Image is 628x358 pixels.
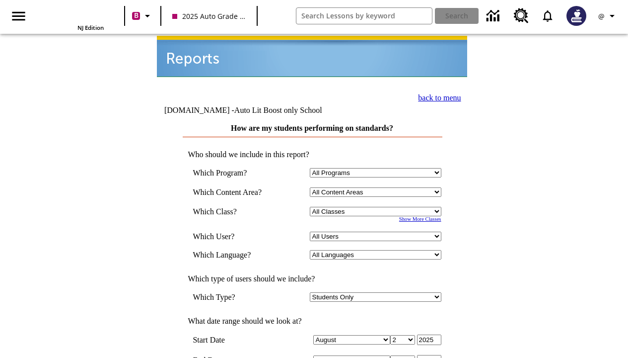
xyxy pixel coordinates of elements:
button: Open side menu [4,1,33,31]
a: Resource Center, Will open in new tab [508,2,535,29]
td: Start Date [193,335,276,345]
img: header [157,36,467,77]
td: Which type of users should we include? [183,274,441,283]
a: Notifications [535,3,560,29]
span: B [134,9,139,22]
td: Which Type? [193,292,276,302]
a: Show More Classes [399,216,441,222]
button: Select a new avatar [560,3,592,29]
button: Boost Class color is violet red. Change class color [128,7,157,25]
td: Who should we include in this report? [183,150,441,159]
td: Which Class? [193,207,276,216]
a: How are my students performing on standards? [231,124,393,132]
td: [DOMAIN_NAME] - [164,106,347,115]
a: back to menu [418,93,461,102]
nobr: Auto Lit Boost only School [234,106,322,114]
input: search field [296,8,432,24]
td: Which Language? [193,250,276,260]
button: Profile/Settings [592,7,624,25]
a: Data Center [481,2,508,30]
img: Avatar [566,6,586,26]
span: NJ Edition [77,24,104,31]
nobr: Which Content Area? [193,188,262,196]
td: Which User? [193,232,276,241]
span: 2025 Auto Grade 10 [172,11,246,21]
td: What date range should we look at? [183,317,441,326]
td: Which Program? [193,168,276,178]
div: Home [39,3,104,31]
span: @ [598,11,605,21]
